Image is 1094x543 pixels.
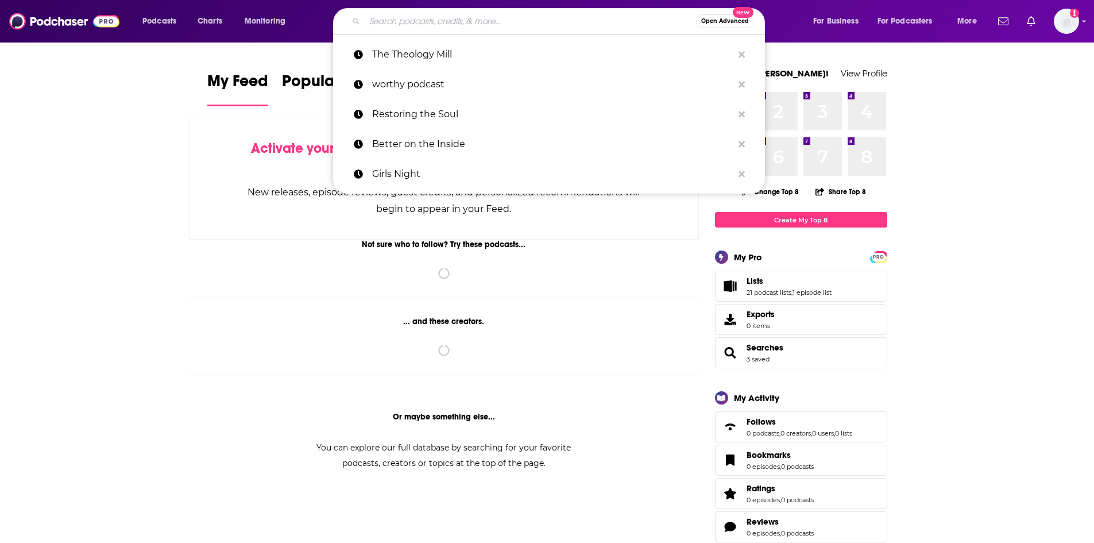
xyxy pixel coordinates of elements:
[747,417,776,427] span: Follows
[1054,9,1079,34] button: Show profile menu
[957,13,977,29] span: More
[142,13,176,29] span: Podcasts
[812,429,834,437] a: 0 users
[747,342,783,353] a: Searches
[372,40,733,70] p: The Theology Mill
[372,99,733,129] p: Restoring the Soul
[189,240,699,249] div: Not sure who to follow? Try these podcasts...
[715,271,887,302] span: Lists
[333,70,765,99] a: worthy podcast
[780,463,781,471] span: ,
[747,288,791,296] a: 21 podcast lists
[735,184,806,199] button: Change Top 8
[365,12,696,30] input: Search podcasts, credits, & more...
[282,71,380,98] span: Popular Feed
[372,70,733,99] p: worthy podcast
[747,417,852,427] a: Follows
[245,13,285,29] span: Monitoring
[333,99,765,129] a: Restoring the Soul
[877,13,933,29] span: For Podcasters
[247,140,641,174] div: by following Podcasts, Creators, Lists, and other Users!
[834,429,835,437] span: ,
[372,159,733,189] p: Girls Night
[719,486,742,502] a: Ratings
[815,180,867,203] button: Share Top 8
[189,317,699,326] div: ... and these creators.
[793,288,832,296] a: 1 episode list
[719,345,742,361] a: Searches
[333,159,765,189] a: Girls Night
[734,392,779,403] div: My Activity
[747,463,780,471] a: 0 episodes
[715,445,887,476] span: Bookmarks
[747,355,770,363] a: 3 saved
[780,429,811,437] a: 0 creators
[791,288,793,296] span: ,
[747,309,775,319] span: Exports
[780,496,781,504] span: ,
[372,129,733,159] p: Better on the Inside
[747,322,775,330] span: 0 items
[715,212,887,228] a: Create My Top 8
[747,276,832,286] a: Lists
[747,450,814,460] a: Bookmarks
[1054,9,1079,34] span: Logged in as Lydia_Gustafson
[811,429,812,437] span: ,
[780,529,781,537] span: ,
[719,519,742,535] a: Reviews
[719,419,742,435] a: Follows
[237,12,300,30] button: open menu
[805,12,873,30] button: open menu
[949,12,991,30] button: open menu
[719,278,742,294] a: Lists
[747,517,779,527] span: Reviews
[251,140,369,157] span: Activate your Feed
[207,71,268,106] a: My Feed
[747,517,814,527] a: Reviews
[333,40,765,70] a: The Theology Mill
[747,483,814,494] a: Ratings
[841,68,887,79] a: View Profile
[1054,9,1079,34] img: User Profile
[715,337,887,368] span: Searches
[835,429,852,437] a: 0 lists
[747,450,791,460] span: Bookmarks
[994,11,1013,31] a: Show notifications dropdown
[696,14,754,28] button: Open AdvancedNew
[247,184,641,217] div: New releases, episode reviews, guest credits, and personalized recommendations will begin to appe...
[189,412,699,422] div: Or maybe something else...
[719,452,742,468] a: Bookmarks
[779,429,780,437] span: ,
[715,68,829,79] a: Welcome [PERSON_NAME]!
[282,71,380,106] a: Popular Feed
[1022,11,1040,31] a: Show notifications dropdown
[715,478,887,509] span: Ratings
[701,18,749,24] span: Open Advanced
[747,496,780,504] a: 0 episodes
[9,10,119,32] img: Podchaser - Follow, Share and Rate Podcasts
[207,71,268,98] span: My Feed
[719,311,742,328] span: Exports
[872,252,886,261] a: PRO
[715,511,887,542] span: Reviews
[747,276,763,286] span: Lists
[190,12,229,30] a: Charts
[715,411,887,442] span: Follows
[134,12,191,30] button: open menu
[872,253,886,261] span: PRO
[715,304,887,335] a: Exports
[1070,9,1079,18] svg: Add a profile image
[781,463,814,471] a: 0 podcasts
[781,529,814,537] a: 0 podcasts
[781,496,814,504] a: 0 podcasts
[870,12,949,30] button: open menu
[734,252,762,263] div: My Pro
[747,483,775,494] span: Ratings
[747,429,779,437] a: 0 podcasts
[813,13,859,29] span: For Business
[333,129,765,159] a: Better on the Inside
[733,7,753,18] span: New
[747,529,780,537] a: 0 episodes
